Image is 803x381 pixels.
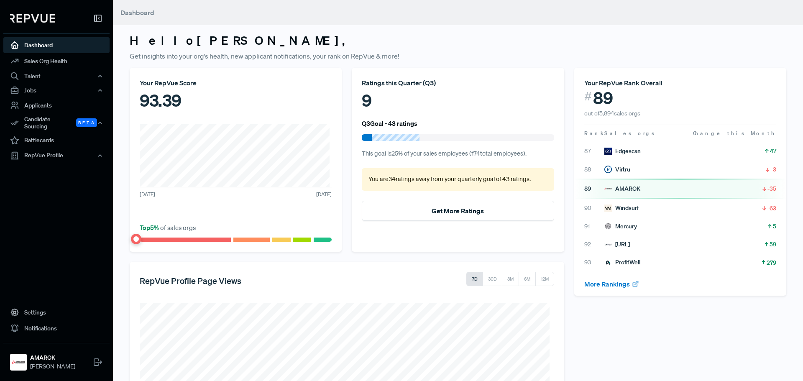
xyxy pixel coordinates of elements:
[593,88,613,108] span: 89
[604,166,612,173] img: Virtru
[3,113,110,133] button: Candidate Sourcing Beta
[604,205,612,212] img: Windsurf
[604,184,640,193] div: AMAROK
[3,37,110,53] a: Dashboard
[604,222,612,230] img: Mercury
[604,147,641,156] div: Edgescan
[368,175,547,184] p: You are 34 ratings away from your quarterly goal of 43 ratings .
[3,97,110,113] a: Applicants
[3,113,110,133] div: Candidate Sourcing
[362,120,417,127] h6: Q3 Goal - 43 ratings
[584,222,604,231] span: 91
[604,165,630,174] div: Virtru
[584,110,640,117] span: out of 5,894 sales orgs
[604,241,612,248] img: Prolifiq.ai
[130,33,786,48] h3: Hello [PERSON_NAME] ,
[362,78,554,88] div: Ratings this Quarter ( Q3 )
[584,280,639,288] a: More Rankings
[3,320,110,336] a: Notifications
[604,185,612,192] img: AMAROK
[770,147,776,155] span: 47
[362,149,554,159] p: This goal is 25 % of your sales employees ( 174 total employees).
[584,147,604,156] span: 87
[3,83,110,97] button: Jobs
[584,204,604,212] span: 90
[30,353,75,362] strong: AMAROK
[693,130,776,137] span: Change this Month
[3,133,110,148] a: Battlecards
[3,53,110,69] a: Sales Org Health
[362,201,554,221] button: Get More Ratings
[316,191,332,198] span: [DATE]
[773,222,776,230] span: 5
[12,355,25,369] img: AMAROK
[584,184,604,193] span: 89
[120,8,154,17] span: Dashboard
[130,51,786,61] p: Get insights into your org's health, new applicant notifications, your rank on RepVue & more!
[604,130,656,137] span: Sales orgs
[3,343,110,374] a: AMAROKAMAROK[PERSON_NAME]
[604,204,639,212] div: Windsurf
[140,78,332,88] div: Your RepVue Score
[140,276,241,286] h5: RepVue Profile Page Views
[30,362,75,371] span: [PERSON_NAME]
[767,258,776,267] span: 279
[584,258,604,267] span: 93
[604,259,612,266] img: ProfitWell
[604,222,637,231] div: Mercury
[483,272,502,286] button: 30D
[76,118,97,127] span: Beta
[362,88,554,113] div: 9
[771,165,776,174] span: -3
[140,191,155,198] span: [DATE]
[584,240,604,249] span: 92
[519,272,536,286] button: 6M
[770,240,776,248] span: 59
[466,272,483,286] button: 7D
[140,223,160,232] span: Top 5 %
[584,165,604,174] span: 88
[140,88,332,113] div: 93.39
[584,88,592,105] span: #
[3,148,110,163] button: RepVue Profile
[604,148,612,155] img: Edgescan
[604,258,640,267] div: ProfitWell
[10,14,55,23] img: RepVue
[535,272,554,286] button: 12M
[584,130,604,137] span: Rank
[140,223,196,232] span: of sales orgs
[502,272,519,286] button: 3M
[604,240,630,249] div: [URL]
[584,79,662,87] span: Your RepVue Rank Overall
[3,69,110,83] button: Talent
[767,184,776,193] span: -35
[3,304,110,320] a: Settings
[767,204,776,212] span: -63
